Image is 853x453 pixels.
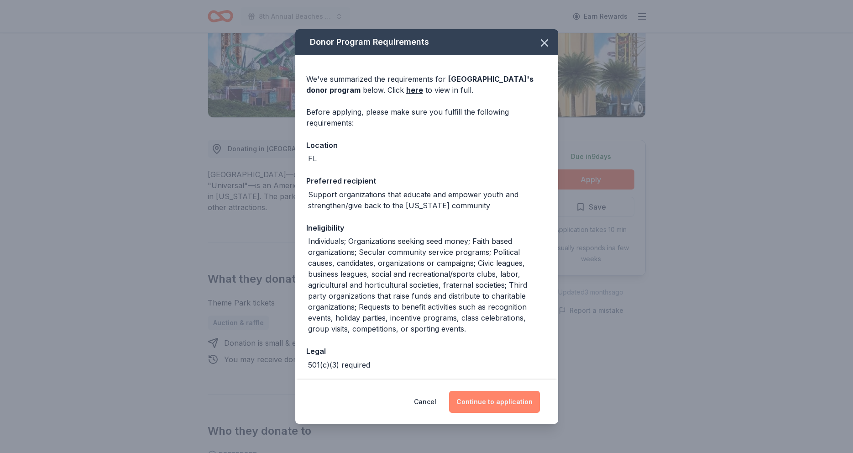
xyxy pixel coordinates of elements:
div: Donor Program Requirements [295,29,558,55]
div: 501(c)(3) required [308,359,370,370]
div: We've summarized the requirements for below. Click to view in full. [306,74,547,95]
div: Legal [306,345,547,357]
div: Support organizations that educate and empower youth and strengthen/give back to the [US_STATE] c... [308,189,547,211]
div: FL [308,153,317,164]
div: Location [306,139,547,151]
button: Continue to application [449,391,540,413]
a: here [406,84,423,95]
div: Preferred recipient [306,175,547,187]
div: Individuals; Organizations seeking seed money; Faith based organizations; Secular community servi... [308,236,547,334]
div: Ineligibility [306,222,547,234]
button: Cancel [414,391,436,413]
div: Before applying, please make sure you fulfill the following requirements: [306,106,547,128]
